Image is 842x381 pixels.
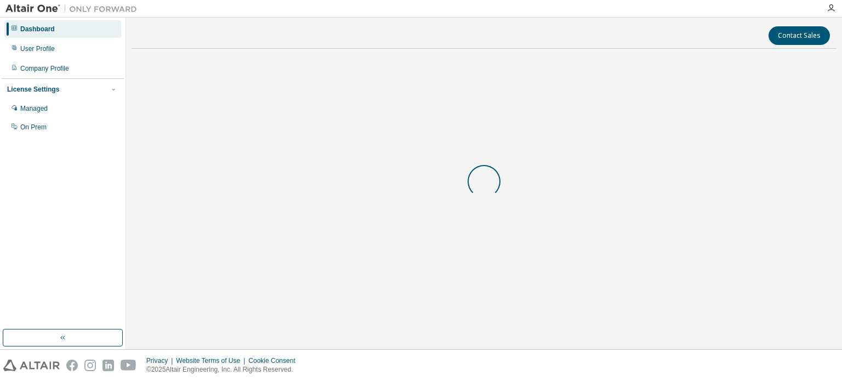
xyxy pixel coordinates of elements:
div: User Profile [20,44,55,53]
img: facebook.svg [66,360,78,371]
img: instagram.svg [84,360,96,371]
img: altair_logo.svg [3,360,60,371]
div: Cookie Consent [248,356,301,365]
div: Website Terms of Use [176,356,248,365]
div: On Prem [20,123,47,132]
img: linkedin.svg [103,360,114,371]
div: Privacy [146,356,176,365]
button: Contact Sales [769,26,830,45]
p: © 2025 Altair Engineering, Inc. All Rights Reserved. [146,365,302,374]
div: Company Profile [20,64,69,73]
div: License Settings [7,85,59,94]
img: Altair One [5,3,143,14]
div: Dashboard [20,25,55,33]
img: youtube.svg [121,360,136,371]
div: Managed [20,104,48,113]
